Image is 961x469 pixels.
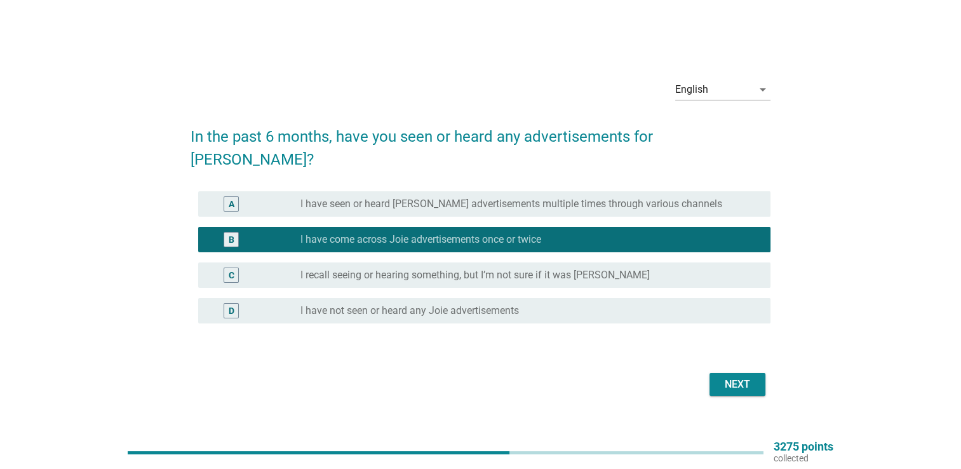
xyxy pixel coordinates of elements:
label: I recall seeing or hearing something, but I’m not sure if it was [PERSON_NAME] [300,269,650,282]
div: C [229,269,234,282]
div: B [229,233,234,247]
label: I have not seen or heard any Joie advertisements [300,304,519,317]
div: English [675,84,708,95]
label: I have seen or heard [PERSON_NAME] advertisements multiple times through various channels [300,198,722,210]
div: D [229,304,234,318]
i: arrow_drop_down [755,82,770,97]
button: Next [709,373,765,396]
div: A [229,198,234,211]
div: Next [720,377,755,392]
p: collected [774,452,833,464]
p: 3275 points [774,441,833,452]
h2: In the past 6 months, have you seen or heard any advertisements for [PERSON_NAME]? [191,112,770,171]
label: I have come across Joie advertisements once or twice [300,233,541,246]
